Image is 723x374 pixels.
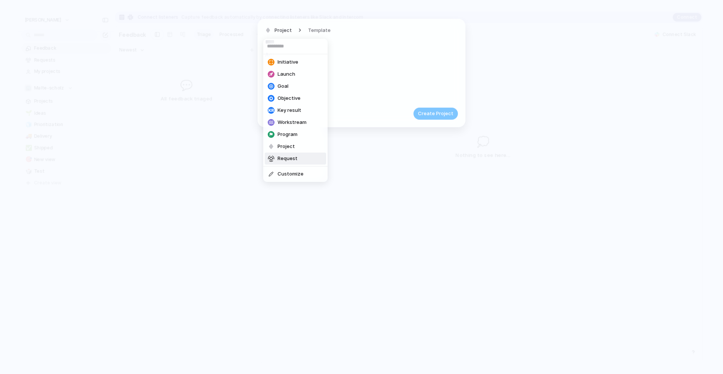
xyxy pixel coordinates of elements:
[278,82,288,90] span: Goal
[278,119,307,126] span: Workstream
[278,107,301,114] span: Key result
[278,131,297,138] span: Program
[278,143,295,150] span: Project
[278,95,300,102] span: Objective
[278,155,297,162] span: Request
[278,70,295,78] span: Launch
[278,170,304,178] span: Customize
[278,58,298,66] span: Initiative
